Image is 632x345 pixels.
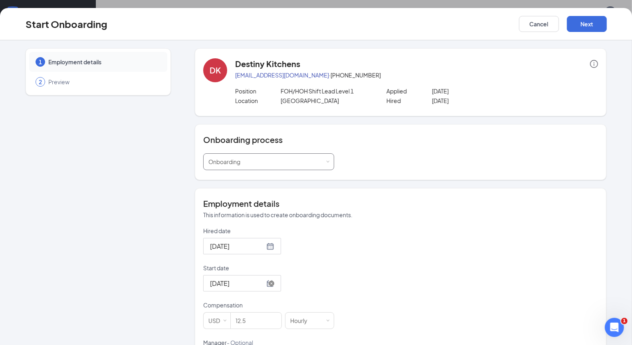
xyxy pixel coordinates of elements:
p: Hired [386,97,432,105]
h3: Start Onboarding [26,17,107,31]
span: Onboarding [208,158,240,165]
p: Applied [386,87,432,95]
div: DK [210,65,221,76]
span: Employment details [48,58,159,66]
p: · [PHONE_NUMBER] [235,71,598,79]
h4: Destiny Kitchens [235,58,300,69]
div: Hourly [290,313,313,329]
p: Start date [203,264,334,272]
button: Next [567,16,607,32]
p: [DATE] [432,97,523,105]
h4: Onboarding process [203,134,598,145]
span: 1 [621,318,628,324]
span: 2 [39,78,42,86]
button: Cancel [519,16,559,32]
a: [EMAIL_ADDRESS][DOMAIN_NAME] [235,71,329,79]
iframe: Intercom live chat [605,318,624,337]
p: FOH/HOH Shift Lead Level 1 [281,87,371,95]
div: USD [208,313,226,329]
span: close-circle [269,281,274,286]
p: Position [235,87,281,95]
p: [GEOGRAPHIC_DATA] [281,97,371,105]
p: Location [235,97,281,105]
input: Amount [231,313,281,329]
input: Aug 26, 2025 [210,241,265,251]
p: Hired date [203,227,334,235]
h4: Employment details [203,198,598,209]
p: Compensation [203,301,334,309]
div: [object Object] [208,154,246,170]
p: This information is used to create onboarding documents. [203,211,598,219]
input: Sep 1, 2025 [210,278,265,288]
p: [DATE] [432,87,523,95]
span: info-circle [590,60,598,68]
span: 1 [39,58,42,66]
span: Preview [48,78,159,86]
